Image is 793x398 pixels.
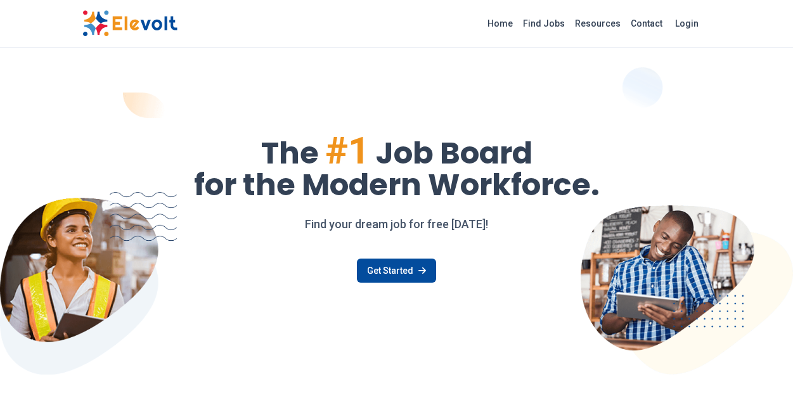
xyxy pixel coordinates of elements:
a: Home [482,13,518,34]
a: Get Started [357,259,436,283]
p: Find your dream job for free [DATE]! [82,215,711,233]
a: Contact [626,13,667,34]
a: Find Jobs [518,13,570,34]
h1: The Job Board for the Modern Workforce. [82,132,711,200]
img: Elevolt [82,10,177,37]
span: #1 [325,128,370,173]
a: Resources [570,13,626,34]
a: Login [667,11,706,36]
